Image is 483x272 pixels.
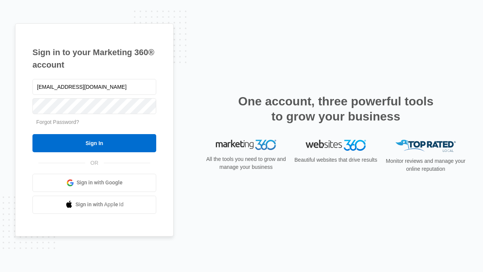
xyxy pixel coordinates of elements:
[236,94,436,124] h2: One account, three powerful tools to grow your business
[383,157,468,173] p: Monitor reviews and manage your online reputation
[32,174,156,192] a: Sign in with Google
[85,159,104,167] span: OR
[306,140,366,151] img: Websites 360
[32,46,156,71] h1: Sign in to your Marketing 360® account
[36,119,79,125] a: Forgot Password?
[204,155,288,171] p: All the tools you need to grow and manage your business
[77,179,123,187] span: Sign in with Google
[32,134,156,152] input: Sign In
[395,140,456,152] img: Top Rated Local
[75,201,124,209] span: Sign in with Apple Id
[216,140,276,150] img: Marketing 360
[294,156,378,164] p: Beautiful websites that drive results
[32,79,156,95] input: Email
[32,196,156,214] a: Sign in with Apple Id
